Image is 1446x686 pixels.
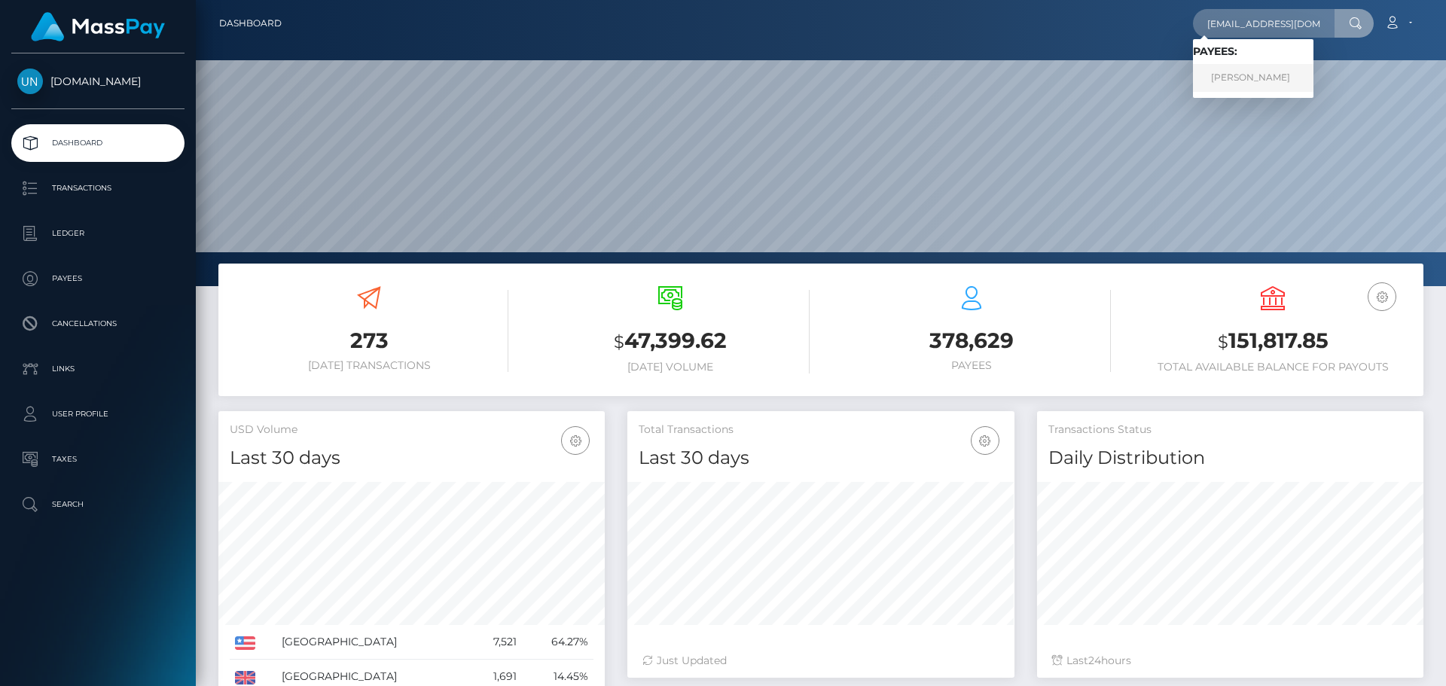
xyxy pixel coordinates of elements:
h3: 378,629 [832,326,1111,355]
a: [PERSON_NAME] [1193,64,1313,92]
p: Links [17,358,178,380]
img: MassPay Logo [31,12,165,41]
img: Unlockt.me [17,69,43,94]
h4: Daily Distribution [1048,445,1412,471]
p: Taxes [17,448,178,471]
a: Dashboard [11,124,185,162]
p: Cancellations [17,313,178,335]
p: Ledger [17,222,178,245]
a: Cancellations [11,305,185,343]
a: Dashboard [219,8,282,39]
p: Payees [17,267,178,290]
h5: Transactions Status [1048,422,1412,438]
h3: 47,399.62 [531,326,810,357]
h6: [DATE] Transactions [230,359,508,372]
td: [GEOGRAPHIC_DATA] [276,625,466,660]
h4: Last 30 days [230,445,593,471]
span: [DOMAIN_NAME] [11,75,185,88]
p: Dashboard [17,132,178,154]
h6: Payees: [1193,45,1313,58]
h3: 273 [230,326,508,355]
h5: Total Transactions [639,422,1002,438]
a: Transactions [11,169,185,207]
p: Transactions [17,177,178,200]
span: 24 [1088,654,1101,667]
a: Search [11,486,185,523]
div: Last hours [1052,653,1408,669]
img: GB.png [235,671,255,684]
a: Links [11,350,185,388]
a: User Profile [11,395,185,433]
h3: 151,817.85 [1133,326,1412,357]
p: User Profile [17,403,178,425]
div: Just Updated [642,653,999,669]
small: $ [614,331,624,352]
small: $ [1218,331,1228,352]
h6: [DATE] Volume [531,361,810,373]
td: 64.27% [522,625,593,660]
h4: Last 30 days [639,445,1002,471]
h6: Total Available Balance for Payouts [1133,361,1412,373]
h5: USD Volume [230,422,593,438]
td: 7,521 [466,625,522,660]
a: Ledger [11,215,185,252]
a: Taxes [11,441,185,478]
input: Search... [1193,9,1335,38]
a: Payees [11,260,185,297]
h6: Payees [832,359,1111,372]
p: Search [17,493,178,516]
img: US.png [235,636,255,650]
